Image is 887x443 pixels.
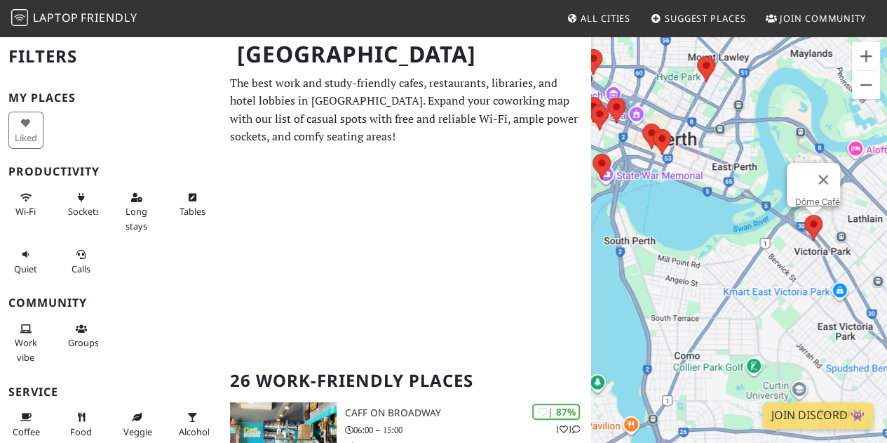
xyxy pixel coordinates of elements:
span: Friendly [81,10,137,25]
span: Coffee [13,425,40,438]
span: Video/audio calls [72,263,90,275]
h3: Community [8,296,213,310]
a: Join Community [760,6,872,31]
span: Veggie [123,425,152,438]
button: Veggie [119,406,154,443]
span: People working [15,336,37,363]
button: Groups [64,317,99,355]
button: Quiet [8,243,43,280]
button: Calls [64,243,99,280]
h2: 26 Work-Friendly Places [230,359,583,402]
h1: [GEOGRAPHIC_DATA] [226,35,588,74]
img: LaptopFriendly [11,9,28,26]
div: | 87% [532,404,580,420]
span: Join Community [780,12,866,25]
button: Long stays [119,186,154,237]
span: Laptop [33,10,79,25]
h3: Productivity [8,165,213,178]
span: Work-friendly tables [179,205,205,218]
span: Group tables [68,336,99,349]
button: Food [64,406,99,443]
button: Wi-Fi [8,186,43,223]
span: Food [70,425,92,438]
button: Zoom out [852,71,880,99]
button: Close [806,163,840,197]
button: Tables [175,186,210,223]
button: Zoom in [852,42,880,70]
button: Sockets [64,186,99,223]
a: Dôme Café [795,197,840,207]
a: Suggest Places [645,6,752,31]
span: All Cities [581,12,630,25]
p: The best work and study-friendly cafes, restaurants, libraries, and hotel lobbies in [GEOGRAPHIC_... [230,74,583,146]
span: Suggest Places [665,12,746,25]
span: Long stays [126,205,147,232]
span: Power sockets [68,205,100,218]
button: Alcohol [175,406,210,443]
p: 06:00 – 15:00 [345,423,591,437]
span: Alcohol [179,425,210,438]
h3: Service [8,385,213,399]
span: Stable Wi-Fi [15,205,36,218]
h3: My Places [8,91,213,105]
button: Work vibe [8,317,43,369]
h2: Filters [8,35,213,78]
h3: Caff on Broadway [345,407,591,419]
button: Coffee [8,406,43,443]
p: 1 1 [555,423,580,436]
span: Quiet [14,263,37,275]
a: LaptopFriendly LaptopFriendly [11,6,137,31]
a: All Cities [561,6,636,31]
